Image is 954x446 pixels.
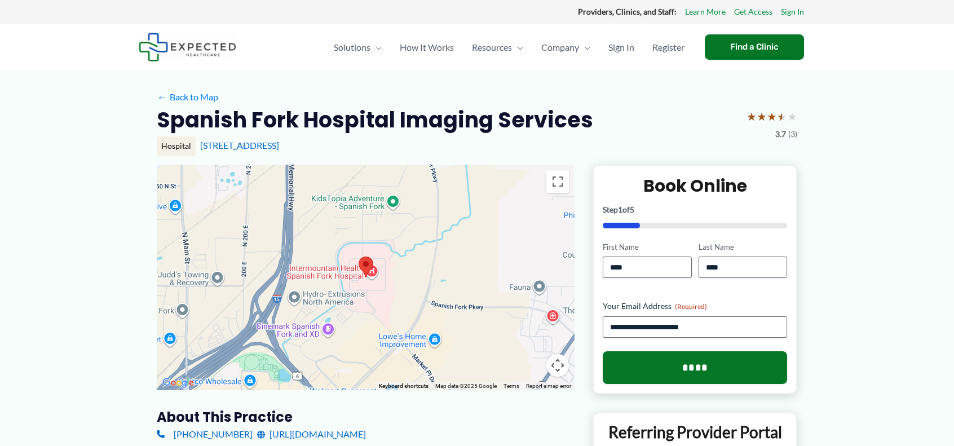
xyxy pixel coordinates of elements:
span: (Required) [675,302,707,311]
label: Your Email Address [603,301,787,312]
a: Find a Clinic [705,34,804,60]
a: [STREET_ADDRESS] [200,140,279,151]
span: (3) [788,127,797,142]
h2: Spanish Fork Hospital Imaging Services [157,106,593,134]
img: Expected Healthcare Logo - side, dark font, small [139,33,236,61]
a: Register [643,28,694,67]
span: ★ [747,106,757,127]
p: Step of [603,206,787,214]
button: Map camera controls [546,354,569,377]
h2: Book Online [603,175,787,197]
a: Get Access [734,5,772,19]
a: ←Back to Map [157,89,218,105]
span: Resources [472,28,512,67]
span: Company [541,28,579,67]
span: Solutions [334,28,370,67]
button: Toggle fullscreen view [546,170,569,193]
a: CompanyMenu Toggle [532,28,599,67]
img: Google [160,376,197,390]
span: Map data ©2025 Google [435,383,497,389]
a: SolutionsMenu Toggle [325,28,391,67]
span: 1 [618,205,622,214]
a: Open this area in Google Maps (opens a new window) [160,376,197,390]
span: Sign In [608,28,634,67]
span: ★ [767,106,777,127]
span: Register [652,28,684,67]
a: Sign In [599,28,643,67]
span: ★ [787,106,797,127]
span: How It Works [400,28,454,67]
a: [PHONE_NUMBER] [157,426,253,443]
h3: About this practice [157,408,575,426]
span: ← [157,91,167,102]
a: ResourcesMenu Toggle [463,28,532,67]
button: Keyboard shortcuts [379,382,429,390]
span: Menu Toggle [370,28,382,67]
nav: Primary Site Navigation [325,28,694,67]
span: Menu Toggle [579,28,590,67]
a: Sign In [781,5,804,19]
label: Last Name [699,242,787,253]
label: First Name [603,242,691,253]
span: Menu Toggle [512,28,523,67]
strong: Providers, Clinics, and Staff: [578,7,677,16]
span: ★ [757,106,767,127]
div: Hospital [157,136,196,156]
a: Terms (opens in new tab) [503,383,519,389]
p: Referring Provider Portal [602,422,788,442]
a: Learn More [685,5,726,19]
a: How It Works [391,28,463,67]
span: 5 [630,205,634,214]
span: 3.7 [775,127,786,142]
span: ★ [777,106,787,127]
a: Report a map error [526,383,571,389]
a: [URL][DOMAIN_NAME] [257,426,366,443]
